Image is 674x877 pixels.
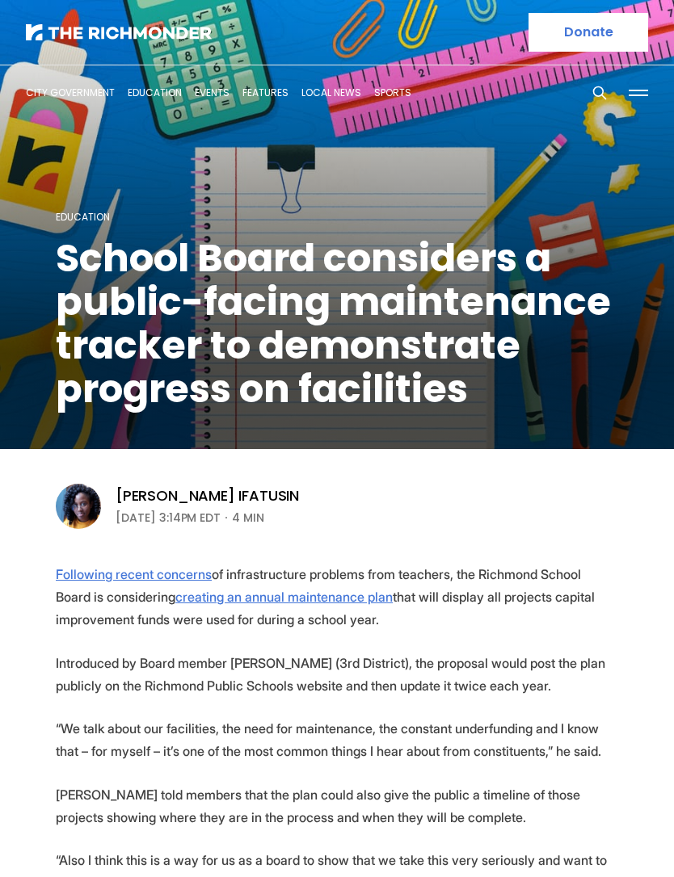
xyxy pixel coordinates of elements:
img: Victoria A. Ifatusin [56,484,101,529]
a: Donate [529,13,648,52]
a: Following recent concerns [56,566,212,582]
a: creating an annual maintenance plan [175,589,393,605]
a: Local News [301,86,361,99]
a: City Government [26,86,115,99]
p: [PERSON_NAME] told members that the plan could also give the public a timeline of those projects ... [56,783,618,829]
button: Search this site [588,81,612,105]
time: [DATE] 3:14PM EDT [116,508,221,527]
img: The Richmonder [26,24,212,40]
p: Introduced by Board member [PERSON_NAME] (3rd District), the proposal would post the plan publicl... [56,652,618,697]
a: [PERSON_NAME] Ifatusin [116,486,299,506]
a: Education [128,86,182,99]
a: Features [242,86,289,99]
a: Events [195,86,230,99]
a: Sports [374,86,411,99]
a: Education [56,210,110,224]
p: “We talk about our facilities, the need for maintenance, the constant underfunding and I know tha... [56,717,618,762]
h1: School Board considers a public-facing maintenance tracker to demonstrate progress on facilities [56,237,618,411]
span: 4 min [232,508,264,527]
p: of infrastructure problems from teachers, the Richmond School Board is considering that will disp... [56,563,618,631]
